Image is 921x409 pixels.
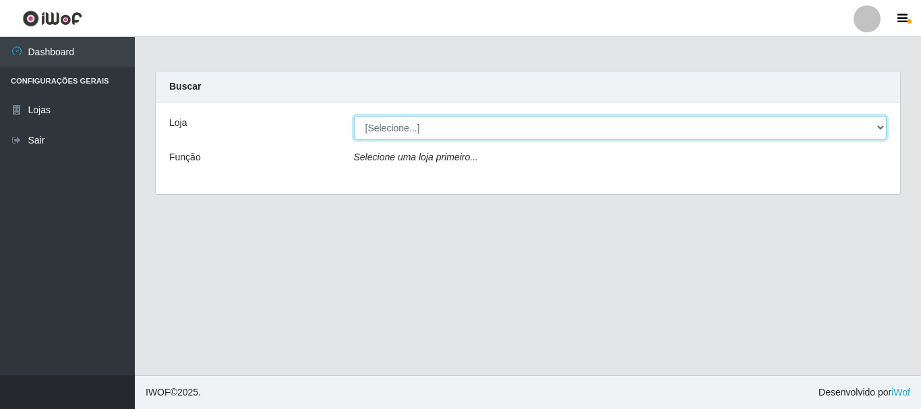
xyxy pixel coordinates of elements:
[169,81,201,92] strong: Buscar
[819,385,910,400] span: Desenvolvido por
[169,116,187,130] label: Loja
[169,150,201,164] label: Função
[146,387,171,398] span: IWOF
[146,385,201,400] span: © 2025 .
[891,387,910,398] a: iWof
[22,10,82,27] img: CoreUI Logo
[354,152,478,162] i: Selecione uma loja primeiro...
